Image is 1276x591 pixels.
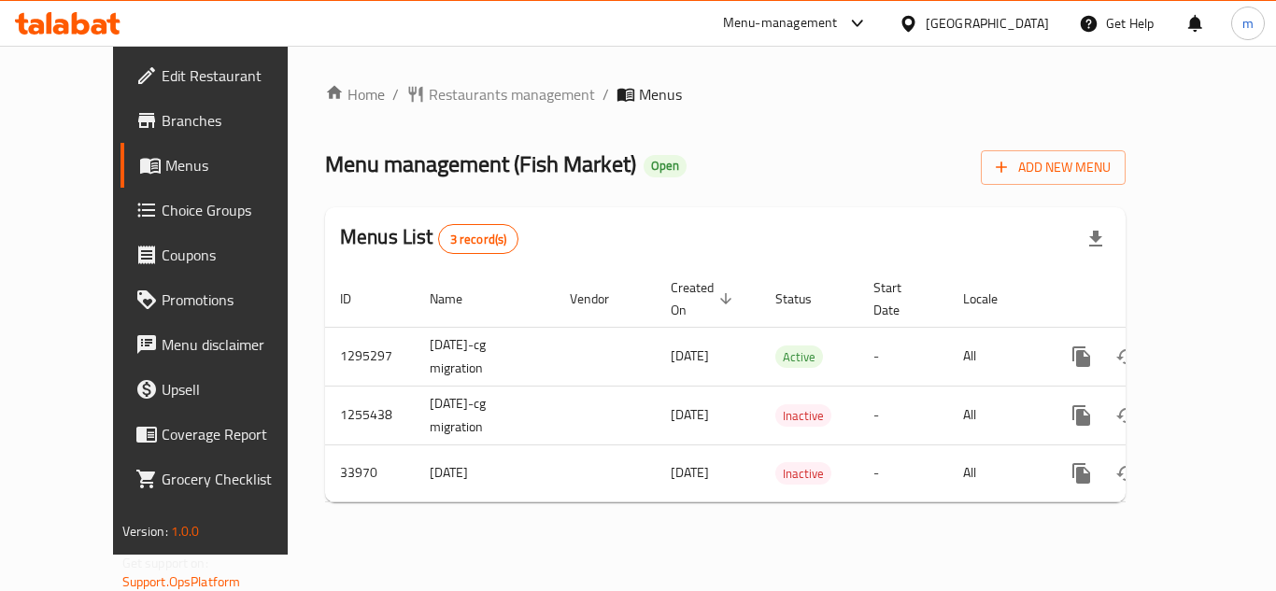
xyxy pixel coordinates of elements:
[392,83,399,106] li: /
[162,423,311,445] span: Coverage Report
[438,224,519,254] div: Total records count
[162,378,311,401] span: Upsell
[121,277,326,322] a: Promotions
[121,53,326,98] a: Edit Restaurant
[122,551,208,575] span: Get support on:
[325,386,415,444] td: 1255438
[926,13,1049,34] div: [GEOGRAPHIC_DATA]
[162,333,311,356] span: Menu disclaimer
[162,288,311,311] span: Promotions
[325,143,636,185] span: Menu management ( Fish Market )
[775,463,831,485] span: Inactive
[162,64,311,87] span: Edit Restaurant
[723,12,838,35] div: Menu-management
[948,327,1044,386] td: All
[858,386,948,444] td: -
[963,288,1022,310] span: Locale
[644,158,687,174] span: Open
[121,232,326,277] a: Coupons
[121,457,326,501] a: Grocery Checklist
[122,519,168,543] span: Version:
[162,199,311,221] span: Choice Groups
[671,276,738,321] span: Created On
[171,519,200,543] span: 1.0.0
[430,288,487,310] span: Name
[775,346,823,368] span: Active
[775,405,831,427] span: Inactive
[121,143,326,188] a: Menus
[1044,271,1254,328] th: Actions
[1059,334,1104,379] button: more
[775,345,823,368] div: Active
[121,367,326,412] a: Upsell
[162,109,311,132] span: Branches
[671,344,709,368] span: [DATE]
[121,98,326,143] a: Branches
[340,288,376,310] span: ID
[1059,393,1104,438] button: more
[775,288,836,310] span: Status
[415,327,555,386] td: [DATE]-cg migration
[858,327,948,386] td: -
[948,386,1044,444] td: All
[162,468,311,490] span: Grocery Checklist
[1104,334,1149,379] button: Change Status
[671,402,709,427] span: [DATE]
[165,154,311,176] span: Menus
[439,231,518,248] span: 3 record(s)
[325,83,1126,106] nav: breadcrumb
[325,444,415,501] td: 33970
[775,462,831,485] div: Inactive
[325,327,415,386] td: 1295297
[340,223,518,254] h2: Menus List
[1073,217,1118,261] div: Export file
[644,155,687,177] div: Open
[1104,393,1149,438] button: Change Status
[671,460,709,485] span: [DATE]
[1104,451,1149,496] button: Change Status
[415,386,555,444] td: [DATE]-cg migration
[1242,13,1254,34] span: m
[325,83,385,106] a: Home
[121,412,326,457] a: Coverage Report
[570,288,633,310] span: Vendor
[325,271,1254,502] table: enhanced table
[1059,451,1104,496] button: more
[858,444,948,501] td: -
[639,83,682,106] span: Menus
[121,188,326,232] a: Choice Groups
[996,156,1111,179] span: Add New Menu
[981,150,1126,185] button: Add New Menu
[873,276,926,321] span: Start Date
[406,83,595,106] a: Restaurants management
[429,83,595,106] span: Restaurants management
[603,83,609,106] li: /
[415,444,555,501] td: [DATE]
[948,444,1044,501] td: All
[121,322,326,367] a: Menu disclaimer
[162,244,311,266] span: Coupons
